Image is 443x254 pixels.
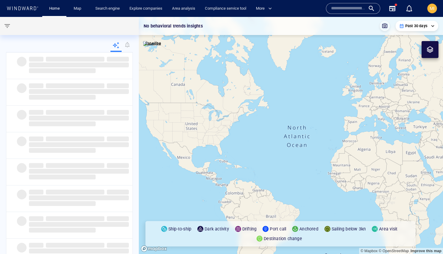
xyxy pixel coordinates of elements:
[17,243,27,252] span: ‌
[107,110,129,115] span: ‌
[17,216,27,226] span: ‌
[29,148,96,153] span: ‌
[141,245,167,252] a: Mapbox logo
[29,201,96,206] span: ‌
[29,216,43,221] span: ‌
[29,249,129,253] span: ‌
[17,110,27,120] span: ‌
[270,225,286,233] p: Port call
[29,57,43,62] span: ‌
[46,110,104,115] span: ‌
[17,137,27,146] span: ‌
[93,3,122,14] a: Search engine
[399,23,435,29] div: Past 30 days
[379,249,409,253] a: OpenStreetMap
[107,83,129,88] span: ‌
[29,163,43,168] span: ‌
[17,190,27,199] span: ‌
[256,5,272,12] span: More
[205,225,229,233] p: Dark activity
[107,243,129,248] span: ‌
[426,2,438,14] button: MI
[46,163,104,168] span: ‌
[29,190,43,195] span: ‌
[46,83,104,88] span: ‌
[430,6,435,11] span: MI
[264,235,302,242] p: Destination change
[406,5,413,12] div: Notification center
[29,222,129,227] span: ‌
[17,57,27,66] span: ‌
[107,137,129,141] span: ‌
[144,22,203,30] p: No behavioral trends insights
[379,225,397,233] p: Area visit
[47,3,62,14] a: Home
[29,195,129,200] span: ‌
[29,243,43,248] span: ‌
[170,3,198,14] a: Area analysis
[417,227,438,249] iframe: Chat
[17,83,27,93] span: ‌
[143,41,161,47] img: satellite
[29,137,43,141] span: ‌
[145,40,161,47] p: Satellite
[29,63,129,67] span: ‌
[107,216,129,221] span: ‌
[29,110,43,115] span: ‌
[107,163,129,168] span: ‌
[29,121,96,126] span: ‌
[71,3,86,14] a: Map
[168,225,191,233] p: Ship-to-ship
[127,3,165,14] a: Explore companies
[29,83,43,88] span: ‌
[29,95,96,100] span: ‌
[242,225,257,233] p: Drifting
[46,57,104,62] span: ‌
[45,3,64,14] button: Home
[29,89,129,94] span: ‌
[361,249,378,253] a: Mapbox
[29,116,129,121] span: ‌
[299,225,318,233] p: Anchored
[29,175,96,179] span: ‌
[29,169,129,174] span: ‌
[46,137,104,141] span: ‌
[410,249,441,253] a: Map feedback
[17,163,27,173] span: ‌
[46,190,104,195] span: ‌
[69,3,88,14] button: Map
[29,228,96,233] span: ‌
[139,17,443,254] canvas: Map
[46,243,104,248] span: ‌
[405,23,427,29] p: Past 30 days
[332,225,366,233] p: Sailing below 3kn
[46,216,104,221] span: ‌
[253,3,277,14] button: More
[107,190,129,195] span: ‌
[202,3,249,14] a: Compliance service tool
[29,68,96,73] span: ‌
[107,57,129,62] span: ‌
[29,142,129,147] span: ‌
